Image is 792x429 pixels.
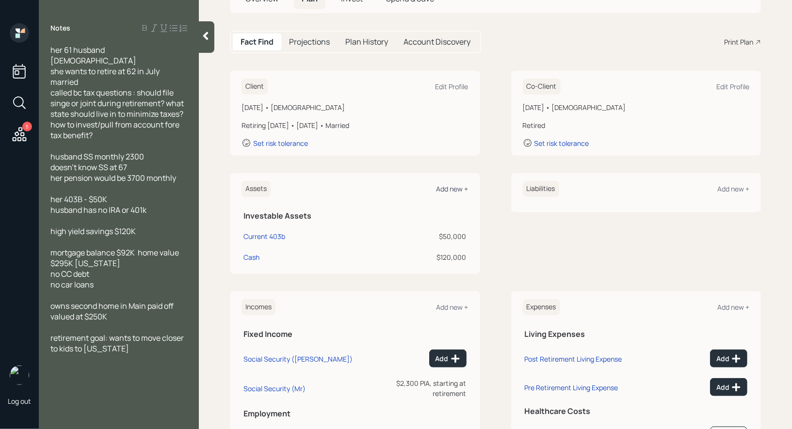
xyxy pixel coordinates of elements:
[8,397,31,406] div: Log out
[243,384,306,393] div: Social Security (Mr)
[523,79,561,95] h6: Co-Client
[50,45,185,141] span: her 61 husband [DEMOGRAPHIC_DATA] she wants to retire at 62 in July married called bc tax questio...
[404,37,470,47] h5: Account Discovery
[525,330,748,339] h5: Living Expenses
[345,37,388,47] h5: Plan History
[242,181,271,197] h6: Assets
[50,247,180,290] span: mortgage balance $92K home value $295K [US_STATE] no CC debt no car loans
[242,120,469,130] div: Retiring [DATE] • [DATE] • Married
[710,350,747,367] button: Add
[724,37,753,47] div: Print Plan
[50,226,136,237] span: high yield savings $120K
[534,139,589,148] div: Set risk tolerance
[523,181,559,197] h6: Liabilities
[436,302,469,312] div: Add new +
[380,378,467,398] div: $2,300 PIA, starting at retirement
[525,354,622,364] div: Post Retirement Living Expense
[243,354,353,364] div: Social Security ([PERSON_NAME])
[241,37,274,47] h5: Fact Find
[22,122,32,131] div: 5
[50,23,70,33] label: Notes
[50,151,176,183] span: husband SS monthly 2300 doesn't know SS at 67 her pension would be 3700 monthly
[710,378,747,396] button: Add
[523,120,750,130] div: Retired
[716,82,749,91] div: Edit Profile
[242,102,469,112] div: [DATE] • [DEMOGRAPHIC_DATA]
[374,231,467,241] div: $50,000
[253,139,308,148] div: Set risk tolerance
[523,299,560,315] h6: Expenses
[374,252,467,262] div: $120,000
[50,333,185,354] span: retirement goal: wants to move closer to kids to [US_STATE]
[429,350,467,367] button: Add
[243,409,467,418] h5: Employment
[436,184,469,193] div: Add new +
[50,194,146,215] span: her 403B - $50K husband has no IRA or 401k
[525,407,748,416] h5: Healthcare Costs
[243,211,467,221] h5: Investable Assets
[717,302,749,312] div: Add new +
[243,330,467,339] h5: Fixed Income
[436,354,460,364] div: Add
[436,82,469,91] div: Edit Profile
[523,102,750,112] div: [DATE] • [DEMOGRAPHIC_DATA]
[525,383,618,392] div: Pre Retirement Living Expense
[243,252,259,262] div: Cash
[289,37,330,47] h5: Projections
[242,79,268,95] h6: Client
[242,299,275,315] h6: Incomes
[50,301,175,322] span: owns second home in Main paid off valued at $250K
[716,354,741,364] div: Add
[10,365,29,385] img: treva-nostdahl-headshot.png
[716,382,741,392] div: Add
[243,231,285,241] div: Current 403b
[717,184,749,193] div: Add new +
